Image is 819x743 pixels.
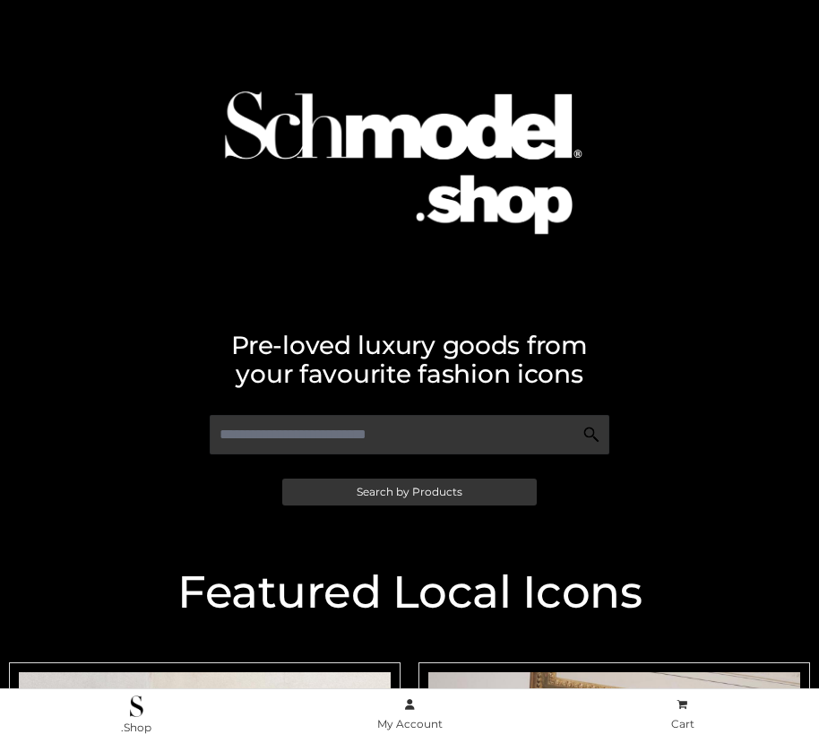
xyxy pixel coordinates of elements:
[546,695,819,735] a: Cart
[121,721,151,734] span: .Shop
[273,695,547,735] a: My Account
[9,331,810,388] h2: Pre-loved luxury goods from your favourite fashion icons
[582,426,600,444] img: Search Icon
[671,717,694,730] span: Cart
[130,695,143,717] img: .Shop
[282,479,537,505] a: Search by Products
[357,487,462,497] span: Search by Products
[377,717,443,730] span: My Account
